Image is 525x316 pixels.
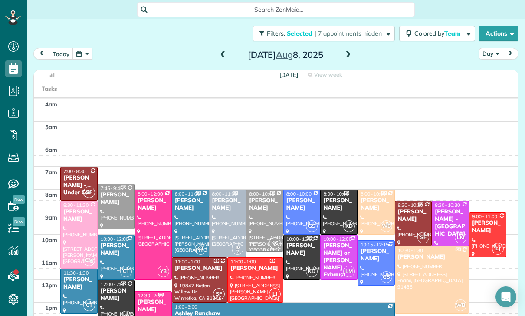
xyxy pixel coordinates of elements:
[397,208,430,223] div: [PERSON_NAME]
[175,259,200,265] span: 11:00 - 1:00
[63,270,89,276] span: 11:30 - 1:30
[13,217,25,226] span: New
[138,293,163,299] span: 12:30 - 2:30
[248,26,395,41] a: Filters: Selected | 7 appointments hidden
[13,195,25,204] span: New
[249,197,281,212] div: [PERSON_NAME]
[444,30,462,37] span: Team
[398,202,423,208] span: 8:30 - 10:30
[83,254,95,266] span: CM
[195,243,207,255] span: CT
[253,26,395,41] button: Filters: Selected | 7 appointments hidden
[397,253,466,261] div: [PERSON_NAME]
[398,247,423,253] span: 10:30 - 1:30
[323,242,355,286] div: [PERSON_NAME] or [PERSON_NAME] Exhaust Service Inc,
[435,202,460,208] span: 8:30 - 10:30
[417,232,429,243] span: SF
[279,71,298,78] span: [DATE]
[63,276,95,291] div: [PERSON_NAME]
[63,174,95,196] div: [PERSON_NAME] - Under Car
[101,281,126,287] span: 12:00 - 2:00
[100,191,132,206] div: [PERSON_NAME]
[267,30,285,37] span: Filters:
[83,186,95,198] span: SF
[286,191,312,197] span: 8:00 - 10:00
[236,245,240,250] span: JM
[42,259,57,266] span: 11am
[472,213,497,220] span: 9:00 - 11:00
[83,299,95,311] span: CT
[479,48,503,60] button: Day
[45,123,57,130] span: 5am
[175,191,200,197] span: 8:00 - 11:00
[212,191,237,197] span: 8:00 - 11:00
[360,248,392,263] div: [PERSON_NAME]
[212,197,244,212] div: [PERSON_NAME]
[314,71,342,78] span: View week
[249,191,274,197] span: 8:00 - 10:45
[434,208,466,238] div: [PERSON_NAME] - [GEOGRAPHIC_DATA]
[42,236,57,243] span: 10am
[137,299,169,313] div: [PERSON_NAME]
[455,299,466,311] span: WB
[286,197,318,212] div: [PERSON_NAME]
[138,191,163,197] span: 8:00 - 12:00
[45,214,57,221] span: 9am
[230,265,280,272] div: [PERSON_NAME]
[455,232,466,243] span: LM
[381,271,392,283] span: GS
[100,287,132,302] div: [PERSON_NAME]
[315,30,382,37] span: | 7 appointments hidden
[306,266,318,277] span: KD
[174,265,225,272] div: [PERSON_NAME]
[231,50,340,60] h2: [DATE] 8, 2025
[45,169,57,176] span: 7am
[100,242,132,257] div: [PERSON_NAME]
[101,185,123,191] span: 7:45 - 9:45
[42,85,57,92] span: Tasks
[45,146,57,153] span: 6am
[42,282,57,289] span: 12pm
[492,243,504,255] span: LJ
[276,49,293,60] span: Aug
[157,266,169,277] span: Y3
[399,26,475,41] button: Colored byTeam
[269,288,281,300] span: LJ
[232,248,243,256] small: 2
[120,266,132,277] span: CT
[287,30,313,37] span: Selected
[414,30,464,37] span: Colored by
[63,208,95,223] div: [PERSON_NAME]
[495,286,516,307] div: Open Intercom Messenger
[472,220,504,234] div: [PERSON_NAME]
[360,197,392,212] div: [PERSON_NAME]
[33,48,50,60] button: prev
[45,191,57,198] span: 8am
[63,168,86,174] span: 7:00 - 8:30
[286,236,315,242] span: 10:00 - 12:00
[213,288,225,300] span: SF
[230,259,256,265] span: 11:00 - 1:00
[479,26,518,41] button: Actions
[101,236,129,242] span: 10:00 - 12:00
[175,304,197,310] span: 1:00 - 3:00
[323,197,355,212] div: [PERSON_NAME]
[343,220,355,232] span: KD
[269,237,281,249] span: KC
[361,242,389,248] span: 10:15 - 12:15
[306,220,318,232] span: GS
[361,191,386,197] span: 8:00 - 10:00
[381,220,392,232] span: WB
[323,191,348,197] span: 8:00 - 10:00
[286,242,318,257] div: [PERSON_NAME]
[502,48,518,60] button: next
[174,197,207,212] div: [PERSON_NAME]
[49,48,73,60] button: today
[63,202,89,208] span: 8:30 - 11:30
[323,236,351,242] span: 10:00 - 12:00
[45,304,57,311] span: 1pm
[45,101,57,108] span: 4am
[343,266,355,277] span: LM
[137,197,169,212] div: [PERSON_NAME]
